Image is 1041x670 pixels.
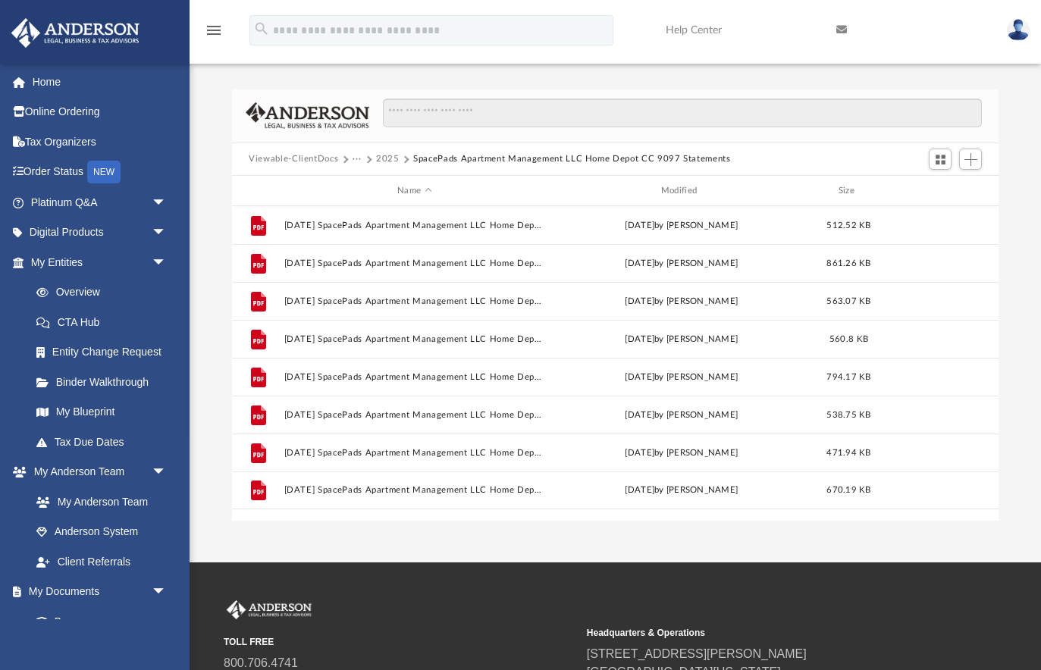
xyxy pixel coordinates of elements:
[886,184,992,198] div: id
[21,487,174,517] a: My Anderson Team
[21,397,182,427] a: My Blueprint
[205,21,223,39] i: menu
[224,656,298,669] a: 800.706.4741
[413,152,731,166] button: SpacePads Apartment Management LLC Home Depot CC 9097 Statements
[21,307,190,337] a: CTA Hub
[829,335,868,343] span: 560.8 KB
[376,152,400,166] button: 2025
[284,258,545,268] button: [DATE] SpacePads Apartment Management LLC Home Depot CC 9097 Statement.pdf
[551,333,812,346] div: [DATE] by [PERSON_NAME]
[224,600,315,620] img: Anderson Advisors Platinum Portal
[284,221,545,230] button: [DATE] SpacePads Apartment Management LLC Home Depot CC 9097 Statement.pdf
[551,484,812,498] div: [DATE] by [PERSON_NAME]
[353,152,362,166] button: ···
[11,97,190,127] a: Online Ordering
[819,184,880,198] div: Size
[826,297,870,305] span: 563.07 KB
[249,152,338,166] button: Viewable-ClientDocs
[551,184,812,198] div: Modified
[87,161,121,183] div: NEW
[284,184,544,198] div: Name
[232,206,999,520] div: grid
[21,277,190,308] a: Overview
[284,334,545,344] button: [DATE] SpacePads Apartment Management LLC Home Depot CC 9097 Statement.pdf
[826,373,870,381] span: 794.17 KB
[21,337,190,368] a: Entity Change Request
[239,184,277,198] div: id
[11,127,190,157] a: Tax Organizers
[11,457,182,487] a: My Anderson Teamarrow_drop_down
[11,577,182,607] a: My Documentsarrow_drop_down
[826,487,870,495] span: 670.19 KB
[11,247,190,277] a: My Entitiesarrow_drop_down
[929,149,952,170] button: Switch to Grid View
[253,20,270,37] i: search
[551,446,812,460] div: [DATE] by [PERSON_NAME]
[826,449,870,457] span: 471.94 KB
[284,296,545,306] button: [DATE] SpacePads Apartment Management LLC Home Depot CC 9097 Statement.pdf
[551,409,812,422] div: [DATE] by [PERSON_NAME]
[11,218,190,248] a: Digital Productsarrow_drop_down
[551,219,812,233] div: [DATE] by [PERSON_NAME]
[21,606,174,637] a: Box
[587,647,807,660] a: [STREET_ADDRESS][PERSON_NAME]
[21,367,190,397] a: Binder Walkthrough
[1007,19,1030,41] img: User Pic
[11,187,190,218] a: Platinum Q&Aarrow_drop_down
[152,457,182,488] span: arrow_drop_down
[551,295,812,308] div: [DATE] by [PERSON_NAME]
[826,221,870,230] span: 512.52 KB
[21,546,182,577] a: Client Referrals
[826,411,870,419] span: 538.75 KB
[383,99,982,127] input: Search files and folders
[224,635,576,649] small: TOLL FREE
[587,626,939,640] small: Headquarters & Operations
[21,427,190,457] a: Tax Due Dates
[152,577,182,608] span: arrow_drop_down
[21,517,182,547] a: Anderson System
[11,157,190,188] a: Order StatusNEW
[152,218,182,249] span: arrow_drop_down
[826,259,870,268] span: 861.26 KB
[11,67,190,97] a: Home
[959,149,982,170] button: Add
[284,410,545,420] button: [DATE] SpacePads Apartment Management LLC Home Depot CC 9097 Statement.pdf
[7,18,144,48] img: Anderson Advisors Platinum Portal
[551,371,812,384] div: [DATE] by [PERSON_NAME]
[551,257,812,271] div: [DATE] by [PERSON_NAME]
[284,372,545,382] button: [DATE] SpacePads Apartment Management LLC Home Depot CC 9097 Statement.pdf
[152,247,182,278] span: arrow_drop_down
[284,448,545,458] button: [DATE] SpacePads Apartment Management LLC Home Depot CC 9097 Statement.pdf
[284,486,545,496] button: [DATE] SpacePads Apartment Management LLC Home Depot CC 9097 Statement.pdf
[205,29,223,39] a: menu
[152,187,182,218] span: arrow_drop_down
